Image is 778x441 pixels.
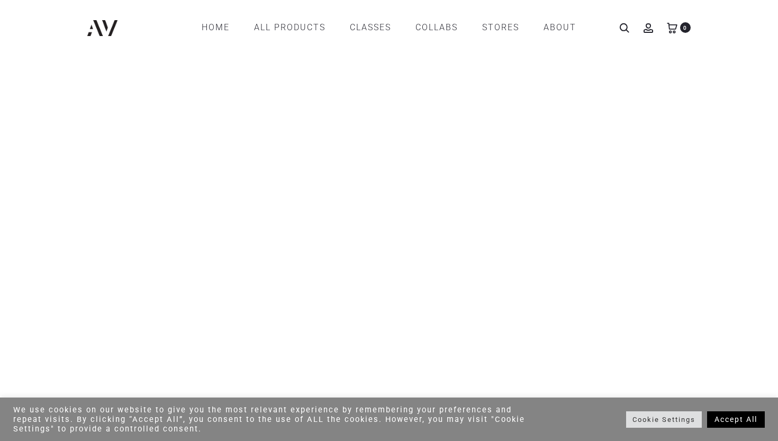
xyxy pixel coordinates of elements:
a: COLLABS [415,19,458,37]
a: All products [254,19,325,37]
a: Accept All [707,411,765,428]
a: ABOUT [544,19,576,37]
a: Cookie Settings [626,411,702,428]
a: STORES [482,19,519,37]
a: Home [202,19,230,37]
span: 0 [680,22,691,33]
a: CLASSES [350,19,391,37]
a: 0 [667,22,677,32]
div: We use cookies on our website to give you the most relevant experience by remembering your prefer... [13,405,539,434]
